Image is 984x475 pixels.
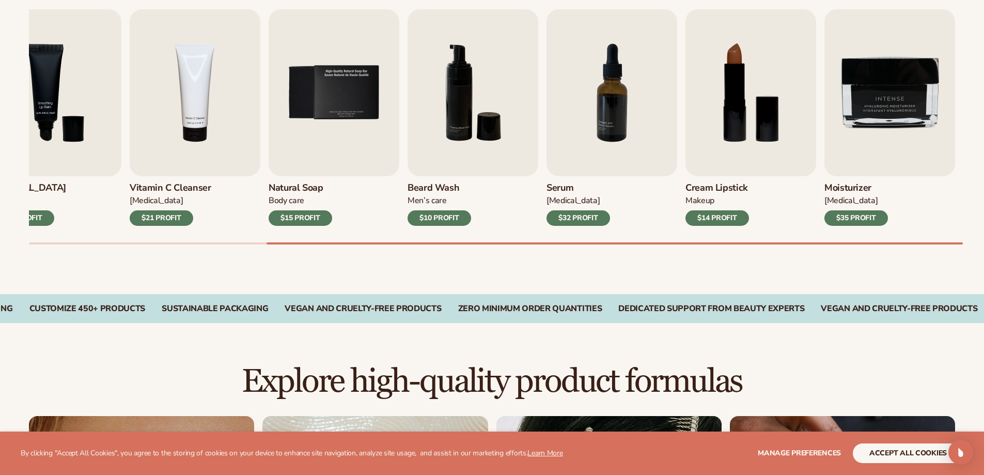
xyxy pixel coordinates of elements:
[408,210,471,226] div: $10 PROFIT
[162,304,268,314] div: SUSTAINABLE PACKAGING
[408,182,471,194] h3: Beard Wash
[130,9,260,226] a: 4 / 9
[130,195,211,206] div: [MEDICAL_DATA]
[269,9,399,226] a: 5 / 9
[408,195,471,206] div: Men’s Care
[527,448,563,458] a: Learn More
[853,443,963,463] button: accept all cookies
[685,210,749,226] div: $14 PROFIT
[546,9,677,226] a: 7 / 9
[758,448,841,458] span: Manage preferences
[948,440,973,465] div: Open Intercom Messenger
[685,195,749,206] div: Makeup
[269,210,332,226] div: $15 PROFIT
[758,443,841,463] button: Manage preferences
[269,195,332,206] div: Body Care
[685,9,816,226] a: 8 / 9
[546,195,610,206] div: [MEDICAL_DATA]
[618,304,804,314] div: DEDICATED SUPPORT FROM BEAUTY EXPERTS
[29,364,955,399] h2: Explore high-quality product formulas
[824,195,888,206] div: [MEDICAL_DATA]
[824,182,888,194] h3: Moisturizer
[29,304,146,314] div: CUSTOMIZE 450+ PRODUCTS
[285,304,441,314] div: VEGAN AND CRUELTY-FREE PRODUCTS
[824,9,955,226] a: 9 / 9
[824,210,888,226] div: $35 PROFIT
[408,9,538,226] a: 6 / 9
[269,182,332,194] h3: Natural Soap
[458,304,602,314] div: ZERO MINIMUM ORDER QUANTITIES
[821,304,977,314] div: Vegan and Cruelty-Free Products
[21,449,563,458] p: By clicking "Accept All Cookies", you agree to the storing of cookies on your device to enhance s...
[685,182,749,194] h3: Cream Lipstick
[130,210,193,226] div: $21 PROFIT
[546,182,610,194] h3: Serum
[546,210,610,226] div: $32 PROFIT
[130,182,211,194] h3: Vitamin C Cleanser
